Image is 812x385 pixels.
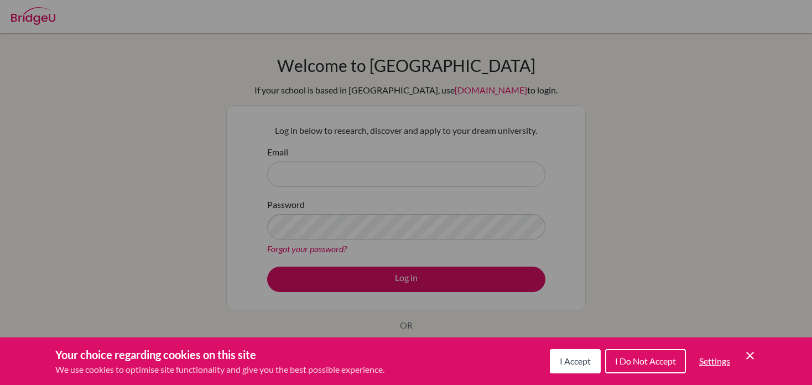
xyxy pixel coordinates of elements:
button: Settings [690,350,739,372]
p: We use cookies to optimise site functionality and give you the best possible experience. [55,363,384,376]
span: Settings [699,356,730,366]
button: Save and close [743,349,757,362]
h3: Your choice regarding cookies on this site [55,346,384,363]
span: I Accept [560,356,591,366]
button: I Accept [550,349,601,373]
span: I Do Not Accept [615,356,676,366]
button: I Do Not Accept [605,349,686,373]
